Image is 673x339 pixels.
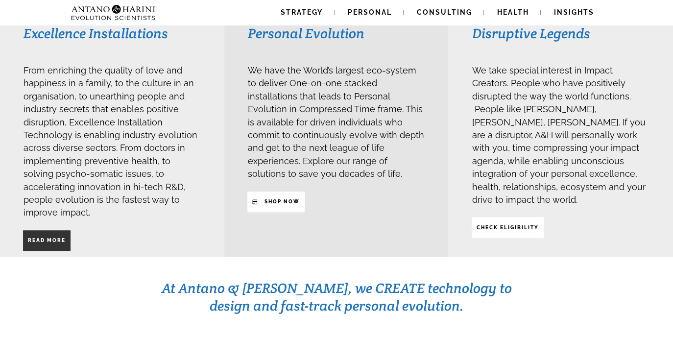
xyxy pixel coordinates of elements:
h3: Personal Evolution [248,24,425,42]
span: From enriching the quality of love and happiness in a family, to the culture in an organisation, ... [24,65,197,218]
strong: CHECK ELIGIBILITY [477,225,539,230]
strong: SHop NOW [264,199,300,204]
span: Consulting [417,8,472,16]
span: Strategy [281,8,323,16]
span: We take special interest in Impact Creators. People who have positively disrupted the way the wor... [472,65,646,205]
a: Read More [23,230,71,251]
h3: Disruptive Legends [472,24,649,42]
span: Personal [348,8,392,16]
h3: Excellence Installations [24,24,200,42]
span: We have the World’s largest eco-system to deliver One-on-one stacked installations that leads to ... [248,65,424,179]
a: CHECK ELIGIBILITY [472,217,544,238]
strong: Read More [28,238,66,243]
span: Insights [554,8,594,16]
a: SHop NOW [247,192,305,212]
span: At Antano & [PERSON_NAME], we CREATE technology to design and fast-track personal evolution. [162,279,512,315]
span: Health [497,8,529,16]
